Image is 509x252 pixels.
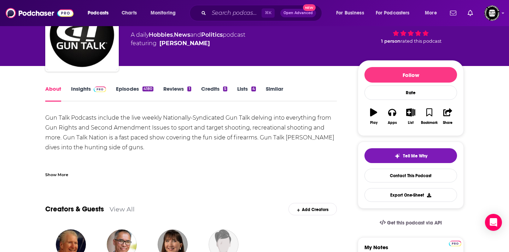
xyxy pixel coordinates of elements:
button: open menu [146,7,185,19]
a: Get this podcast via API [374,214,447,232]
span: Podcasts [88,8,109,18]
div: Rate [364,85,457,100]
span: ⌘ K [262,8,275,18]
img: Podchaser Pro [94,86,106,92]
button: Export One-Sheet [364,188,457,202]
div: Apps [388,121,397,125]
span: New [303,4,316,11]
span: Monitoring [151,8,176,18]
a: Hobbies [149,31,173,38]
a: InsightsPodchaser Pro [71,85,106,102]
div: 4 [251,86,256,91]
button: open menu [83,7,118,19]
button: Play [364,104,383,129]
span: More [425,8,437,18]
button: open menu [420,7,446,19]
span: featuring [131,39,245,48]
button: Show profile menu [484,5,500,21]
a: About [45,85,61,102]
img: Podchaser - Follow, Share and Rate Podcasts [6,6,74,20]
span: rated this podcast [400,38,441,44]
div: 5 [223,86,227,91]
a: Episodes4180 [116,85,153,102]
a: News [174,31,190,38]
div: 69 1 personrated this podcast [358,5,464,48]
a: Pro website [449,240,461,246]
button: Bookmark [420,104,438,129]
a: Show notifications dropdown [465,7,476,19]
div: 1 [187,86,191,91]
span: Logged in as KarinaSabol [484,5,500,21]
a: Tom Gresham [159,39,210,48]
div: Bookmark [421,121,438,125]
div: Search podcasts, credits, & more... [196,5,329,21]
span: Charts [122,8,137,18]
a: Show notifications dropdown [447,7,459,19]
div: 4180 [142,86,153,91]
a: Credits5 [201,85,227,102]
a: Politics [201,31,223,38]
span: For Business [336,8,364,18]
span: and [190,31,201,38]
a: Creators & Guests [45,205,104,214]
div: Play [370,121,378,125]
div: List [408,121,414,125]
div: Open Intercom Messenger [485,214,502,231]
div: Gun Talk Podcasts include the live weekly Nationally-Syndicated Gun Talk delving into everything ... [45,113,337,172]
button: Apps [383,104,401,129]
div: Share [443,121,452,125]
span: For Podcasters [376,8,410,18]
a: Contact This Podcast [364,169,457,182]
span: 1 person [381,38,400,44]
span: Open Advanced [283,11,313,15]
img: Podchaser Pro [449,241,461,246]
img: User Profile [484,5,500,21]
a: Reviews1 [163,85,191,102]
a: View All [110,205,135,213]
button: List [402,104,420,129]
span: Tell Me Why [403,153,427,159]
button: Share [439,104,457,129]
button: Open AdvancedNew [280,9,316,17]
input: Search podcasts, credits, & more... [209,7,262,19]
button: Follow [364,67,457,83]
a: Similar [266,85,283,102]
span: , [173,31,174,38]
span: Get this podcast via API [387,220,442,226]
button: open menu [371,7,420,19]
button: tell me why sparkleTell Me Why [364,148,457,163]
a: Lists4 [237,85,256,102]
a: Charts [117,7,141,19]
div: Add Creators [288,203,337,215]
button: open menu [331,7,373,19]
img: tell me why sparkle [394,153,400,159]
div: A daily podcast [131,31,245,48]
